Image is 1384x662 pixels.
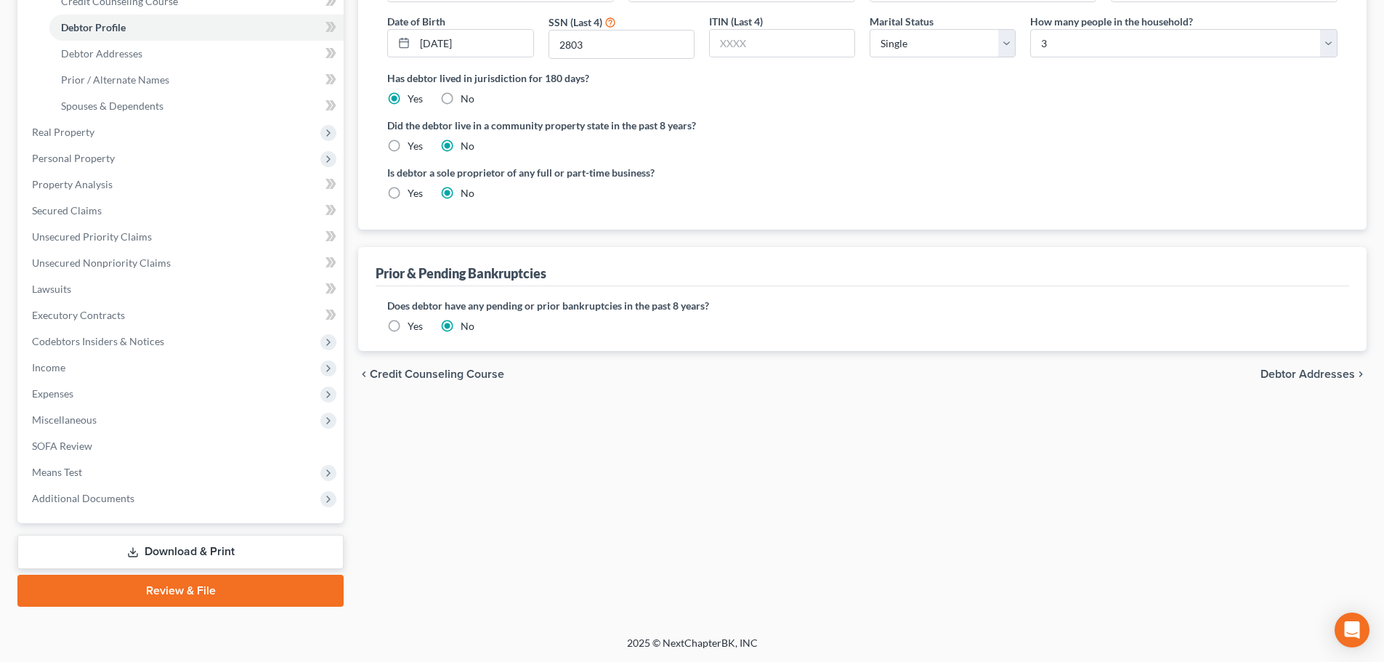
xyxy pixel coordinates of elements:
label: No [461,319,474,334]
label: How many people in the household? [1030,14,1193,29]
div: Prior & Pending Bankruptcies [376,265,546,282]
label: No [461,92,474,106]
a: Unsecured Priority Claims [20,224,344,250]
a: Lawsuits [20,276,344,302]
a: SOFA Review [20,433,344,459]
label: Marital Status [870,14,934,29]
label: SSN (Last 4) [549,15,602,30]
button: chevron_left Credit Counseling Course [358,368,504,380]
div: Open Intercom Messenger [1335,613,1369,647]
span: Real Property [32,126,94,138]
i: chevron_left [358,368,370,380]
label: Yes [408,139,423,153]
span: Unsecured Priority Claims [32,230,152,243]
span: SOFA Review [32,440,92,452]
div: 2025 © NextChapterBK, INC [278,636,1106,662]
label: Does debtor have any pending or prior bankruptcies in the past 8 years? [387,298,1338,313]
label: No [461,186,474,201]
span: Lawsuits [32,283,71,295]
input: MM/DD/YYYY [415,30,533,57]
label: No [461,139,474,153]
a: Secured Claims [20,198,344,224]
span: Unsecured Nonpriority Claims [32,257,171,269]
i: chevron_right [1355,368,1367,380]
span: Miscellaneous [32,413,97,426]
a: Download & Print [17,535,344,569]
a: Review & File [17,575,344,607]
a: Prior / Alternate Names [49,67,344,93]
label: Yes [408,92,423,106]
a: Executory Contracts [20,302,344,328]
input: XXXX [710,30,854,57]
label: ITIN (Last 4) [709,14,763,29]
span: Secured Claims [32,204,102,217]
span: Additional Documents [32,492,134,504]
span: Credit Counseling Course [370,368,504,380]
label: Date of Birth [387,14,445,29]
span: Personal Property [32,152,115,164]
label: Did the debtor live in a community property state in the past 8 years? [387,118,1338,133]
span: Debtor Addresses [61,47,142,60]
a: Debtor Profile [49,15,344,41]
span: Debtor Profile [61,21,126,33]
a: Property Analysis [20,171,344,198]
a: Debtor Addresses [49,41,344,67]
span: Debtor Addresses [1260,368,1355,380]
input: XXXX [549,31,694,58]
span: Codebtors Insiders & Notices [32,335,164,347]
a: Unsecured Nonpriority Claims [20,250,344,276]
button: Debtor Addresses chevron_right [1260,368,1367,380]
label: Yes [408,186,423,201]
span: Property Analysis [32,178,113,190]
span: Executory Contracts [32,309,125,321]
a: Spouses & Dependents [49,93,344,119]
span: Expenses [32,387,73,400]
span: Income [32,361,65,374]
span: Means Test [32,466,82,478]
label: Yes [408,319,423,334]
label: Is debtor a sole proprietor of any full or part-time business? [387,165,855,180]
span: Prior / Alternate Names [61,73,169,86]
label: Has debtor lived in jurisdiction for 180 days? [387,70,1338,86]
span: Spouses & Dependents [61,100,163,112]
